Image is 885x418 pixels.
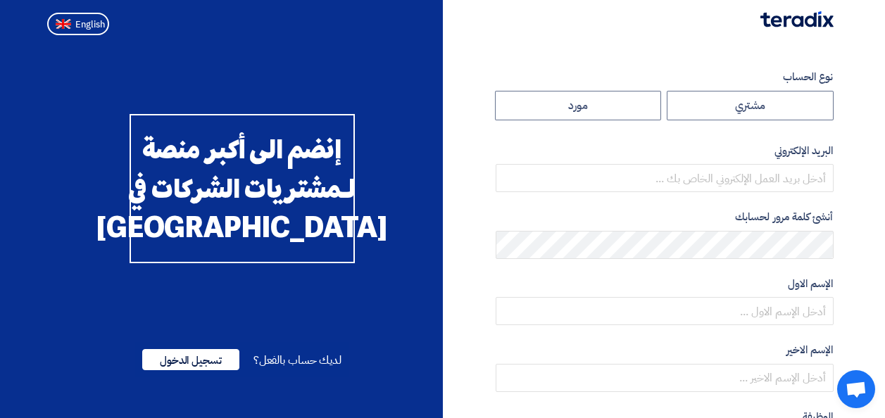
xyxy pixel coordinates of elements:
label: مورد [495,91,662,120]
input: أدخل بريد العمل الإلكتروني الخاص بك ... [496,164,834,192]
img: en-US.png [56,19,71,30]
label: الإسم الاخير [496,342,834,358]
span: تسجيل الدخول [142,349,239,370]
input: أدخل الإسم الاخير ... [496,364,834,392]
label: أنشئ كلمة مرور لحسابك [496,209,834,225]
label: مشتري [667,91,834,120]
div: Open chat [837,370,875,408]
label: البريد الإلكتروني [496,143,834,159]
span: English [75,20,105,30]
a: تسجيل الدخول [142,352,239,369]
span: لديك حساب بالفعل؟ [253,352,341,369]
img: Teradix logo [760,11,834,27]
button: English [47,13,109,35]
label: الإسم الاول [496,276,834,292]
div: إنضم الى أكبر منصة لـمشتريات الشركات في [GEOGRAPHIC_DATA] [130,114,355,263]
input: أدخل الإسم الاول ... [496,297,834,325]
label: نوع الحساب [496,69,834,85]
